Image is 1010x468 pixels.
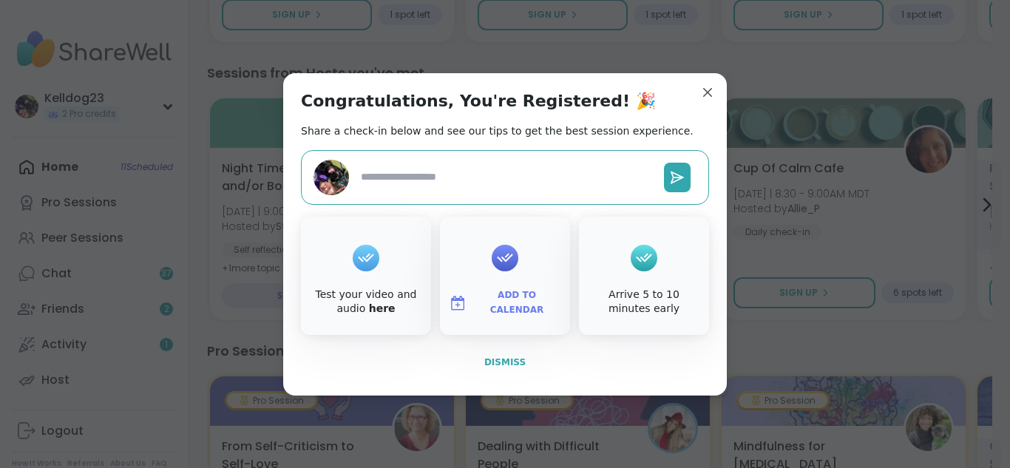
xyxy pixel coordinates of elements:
span: Add to Calendar [472,288,561,317]
span: Dismiss [484,357,526,367]
h2: Share a check-in below and see our tips to get the best session experience. [301,123,694,138]
button: Dismiss [301,347,709,378]
h1: Congratulations, You're Registered! 🎉 [301,91,656,112]
img: Kelldog23 [313,160,349,195]
button: Add to Calendar [443,288,567,319]
a: here [369,302,396,314]
div: Arrive 5 to 10 minutes early [582,288,706,316]
div: Test your video and audio [304,288,428,316]
img: ShareWell Logomark [449,294,467,312]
